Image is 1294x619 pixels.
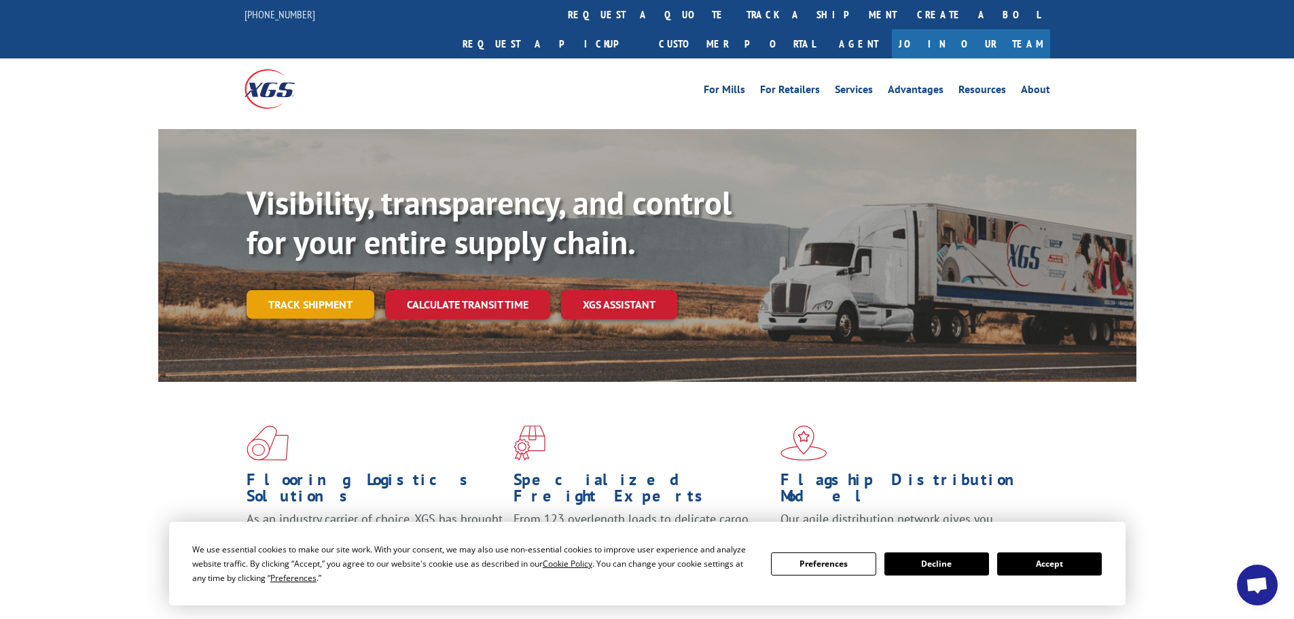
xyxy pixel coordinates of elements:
button: Accept [997,552,1102,576]
a: Advantages [888,84,943,99]
a: Join Our Team [892,29,1050,58]
a: For Retailers [760,84,820,99]
button: Decline [884,552,989,576]
p: From 123 overlength loads to delicate cargo, our experienced staff knows the best way to move you... [514,511,770,571]
button: Preferences [771,552,876,576]
b: Visibility, transparency, and control for your entire supply chain. [247,181,732,263]
span: Our agile distribution network gives you nationwide inventory management on demand. [780,511,1030,543]
h1: Specialized Freight Experts [514,472,770,511]
a: XGS ASSISTANT [561,290,677,319]
img: xgs-icon-total-supply-chain-intelligence-red [247,425,289,461]
a: [PHONE_NUMBER] [245,7,315,21]
div: Cookie Consent Prompt [169,522,1126,605]
a: Calculate transit time [385,290,550,319]
img: xgs-icon-focused-on-flooring-red [514,425,545,461]
a: For Mills [704,84,745,99]
a: Customer Portal [649,29,825,58]
h1: Flooring Logistics Solutions [247,472,503,511]
a: Request a pickup [452,29,649,58]
h1: Flagship Distribution Model [780,472,1037,511]
div: We use essential cookies to make our site work. With your consent, we may also use non-essential ... [192,542,755,585]
a: Resources [958,84,1006,99]
a: Track shipment [247,290,374,319]
span: As an industry carrier of choice, XGS has brought innovation and dedication to flooring logistics... [247,511,503,559]
a: Open chat [1237,565,1278,605]
span: Cookie Policy [543,558,592,569]
a: Services [835,84,873,99]
a: Agent [825,29,892,58]
span: Preferences [270,572,317,584]
a: About [1021,84,1050,99]
img: xgs-icon-flagship-distribution-model-red [780,425,827,461]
